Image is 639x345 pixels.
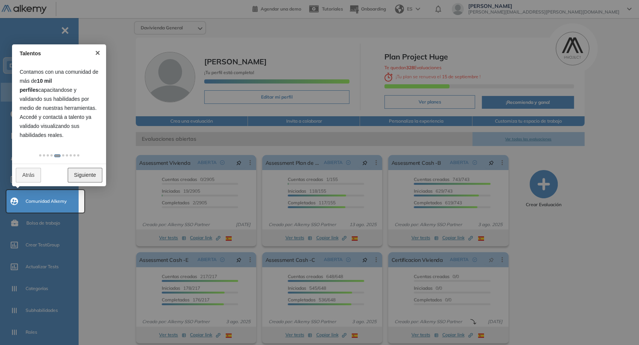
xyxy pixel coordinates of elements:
a: Siguiente [68,168,102,182]
a: × [89,44,106,61]
div: Talentos [20,50,91,58]
span: Contamos con una comunidad de más de capacitandose y validando sus habilidades por medio de nuest... [20,69,98,138]
a: Atrás [16,168,41,182]
b: 10 mil perfiles [20,78,52,93]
